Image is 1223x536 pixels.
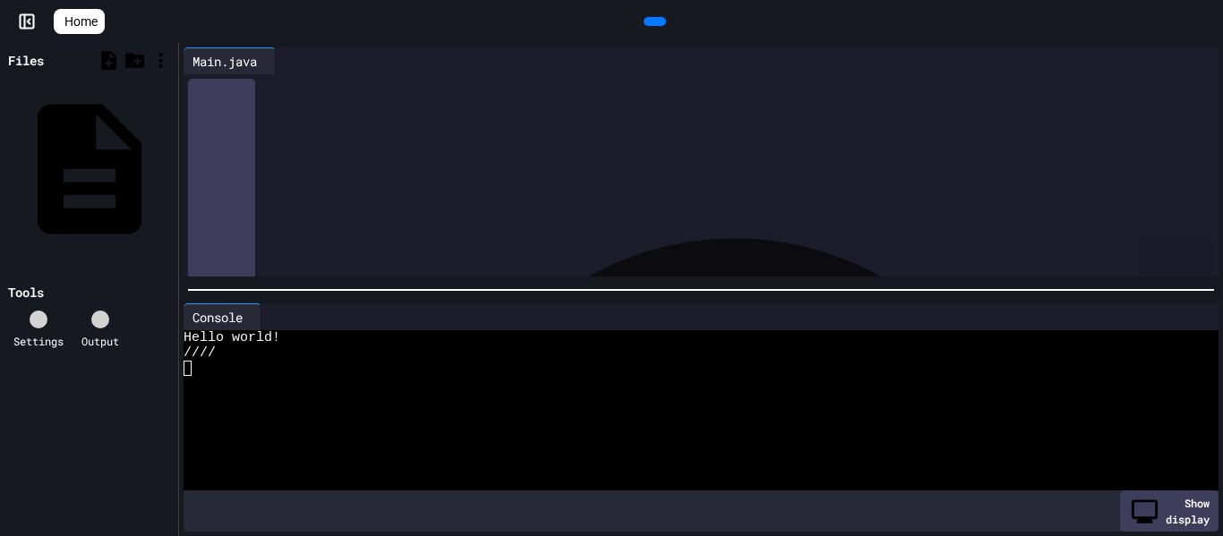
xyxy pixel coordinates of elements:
div: Console [184,308,252,327]
div: Tools [8,283,44,302]
div: Main.java [184,52,266,71]
span: //// [184,345,216,361]
div: Main.java [184,47,276,74]
div: Console [184,303,261,330]
span: Hello world! [184,330,280,345]
div: Output [81,333,119,349]
a: Home [54,9,105,34]
div: Files [8,51,44,70]
span: Home [64,13,98,30]
div: Show display [1120,490,1219,532]
div: Settings [13,333,64,349]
